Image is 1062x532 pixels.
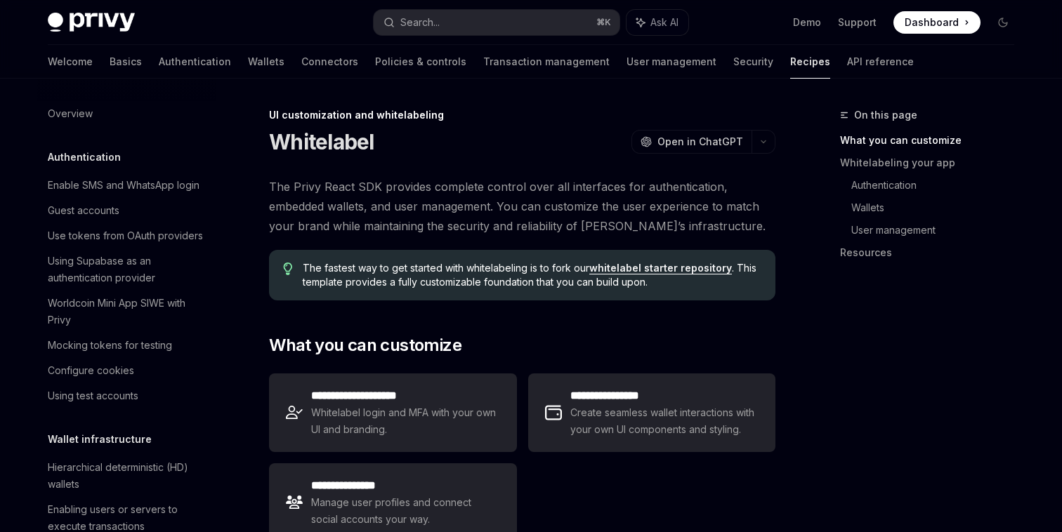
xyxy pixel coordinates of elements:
[303,261,761,289] span: The fastest way to get started with whitelabeling is to fork our . This template provides a fully...
[627,45,716,79] a: User management
[248,45,284,79] a: Wallets
[37,223,216,248] a: Use tokens from OAuth providers
[110,45,142,79] a: Basics
[596,17,611,28] span: ⌘ K
[37,173,216,198] a: Enable SMS and WhatsApp login
[48,177,199,194] div: Enable SMS and WhatsApp login
[48,337,172,354] div: Mocking tokens for testing
[311,494,499,528] span: Manage user profiles and connect social accounts your way.
[48,362,134,379] div: Configure cookies
[37,333,216,358] a: Mocking tokens for testing
[48,227,203,244] div: Use tokens from OAuth providers
[570,404,759,438] span: Create seamless wallet interactions with your own UI components and styling.
[851,219,1025,241] a: User management
[793,15,821,29] a: Demo
[37,198,216,223] a: Guest accounts
[847,45,914,79] a: API reference
[840,152,1025,174] a: Whitelabeling your app
[269,334,461,357] span: What you can customize
[311,404,499,438] span: Whitelabel login and MFA with your own UI and branding.
[854,107,917,124] span: On this page
[631,130,752,154] button: Open in ChatGPT
[159,45,231,79] a: Authentication
[893,11,981,34] a: Dashboard
[374,10,619,35] button: Search...⌘K
[269,177,775,236] span: The Privy React SDK provides complete control over all interfaces for authentication, embedded wa...
[528,373,775,452] a: **** **** **** *Create seamless wallet interactions with your own UI components and styling.
[48,387,138,404] div: Using test accounts
[627,10,688,35] button: Ask AI
[840,241,1025,264] a: Resources
[851,197,1025,219] a: Wallets
[48,253,208,286] div: Using Supabase as an authentication provider
[37,383,216,408] a: Using test accounts
[851,174,1025,197] a: Authentication
[840,129,1025,152] a: What you can customize
[37,358,216,383] a: Configure cookies
[301,45,358,79] a: Connectors
[48,149,121,166] h5: Authentication
[269,129,374,154] h1: Whitelabel
[48,45,93,79] a: Welcome
[375,45,466,79] a: Policies & controls
[48,295,208,328] div: Worldcoin Mini App SIWE with Privy
[48,431,152,448] h5: Wallet infrastructure
[48,202,119,219] div: Guest accounts
[37,101,216,126] a: Overview
[838,15,877,29] a: Support
[48,459,208,493] div: Hierarchical deterministic (HD) wallets
[483,45,610,79] a: Transaction management
[48,13,135,32] img: dark logo
[905,15,959,29] span: Dashboard
[37,455,216,497] a: Hierarchical deterministic (HD) wallets
[657,135,743,149] span: Open in ChatGPT
[37,248,216,291] a: Using Supabase as an authentication provider
[400,14,440,31] div: Search...
[48,105,93,122] div: Overview
[790,45,830,79] a: Recipes
[650,15,678,29] span: Ask AI
[733,45,773,79] a: Security
[283,262,293,275] svg: Tip
[992,11,1014,34] button: Toggle dark mode
[37,291,216,333] a: Worldcoin Mini App SIWE with Privy
[269,108,775,122] div: UI customization and whitelabeling
[589,262,732,274] a: whitelabel starter repository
